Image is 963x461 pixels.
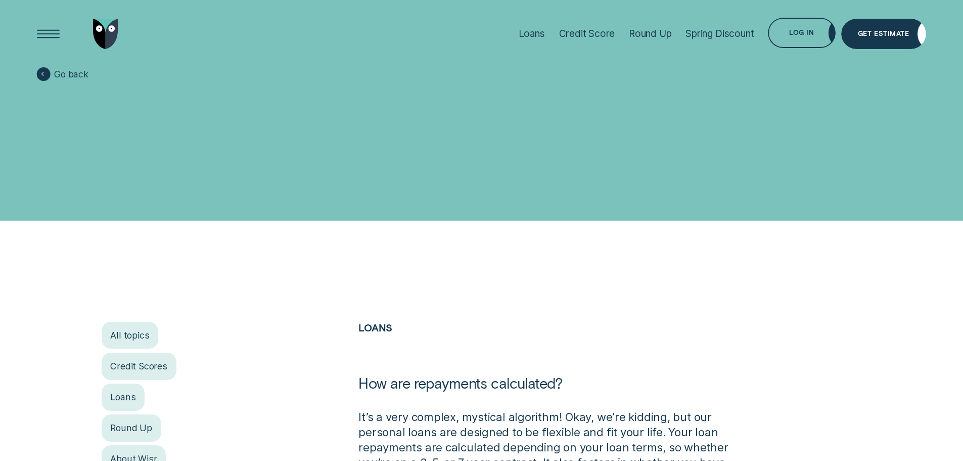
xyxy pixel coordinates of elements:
[519,28,545,39] div: Loans
[629,28,672,39] div: Round Up
[37,67,88,81] a: Go back
[358,322,733,374] h2: Loans
[358,374,733,409] h1: How are repayments calculated?
[102,384,145,410] a: Loans
[768,18,835,48] button: Log in
[102,353,176,380] a: Credit Scores
[685,28,754,39] div: Spring Discount
[841,19,926,49] a: Get Estimate
[93,19,118,49] img: Wisr
[33,19,64,49] button: Open Menu
[559,28,615,39] div: Credit Score
[54,69,88,80] span: Go back
[102,322,159,349] a: All topics
[358,321,392,333] a: Loans
[102,414,161,441] a: Round Up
